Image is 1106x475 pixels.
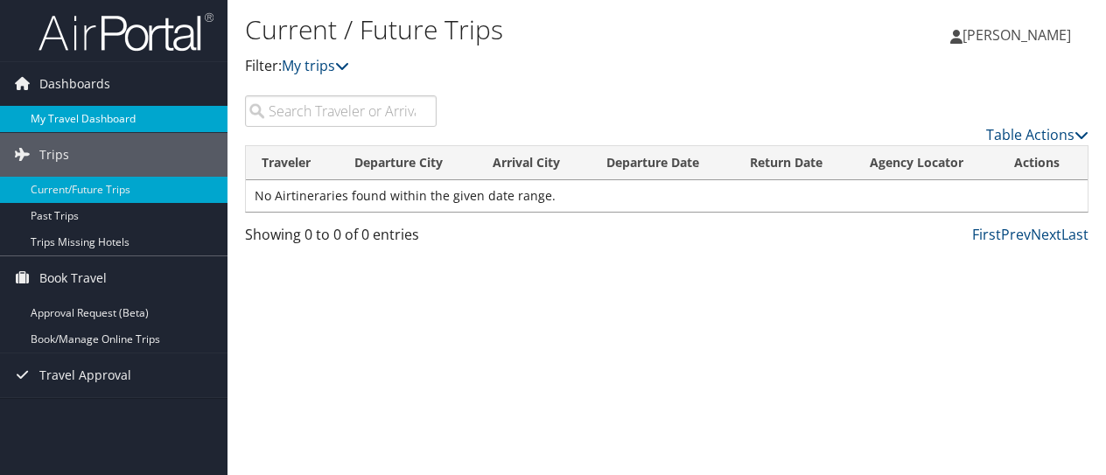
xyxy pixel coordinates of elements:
[246,146,339,180] th: Traveler: activate to sort column ascending
[39,62,110,106] span: Dashboards
[39,353,131,397] span: Travel Approval
[245,55,808,78] p: Filter:
[734,146,854,180] th: Return Date: activate to sort column ascending
[246,180,1088,212] td: No Airtineraries found within the given date range.
[854,146,998,180] th: Agency Locator: activate to sort column ascending
[962,25,1071,45] span: [PERSON_NAME]
[986,125,1088,144] a: Table Actions
[245,224,437,254] div: Showing 0 to 0 of 0 entries
[998,146,1088,180] th: Actions
[282,56,349,75] a: My trips
[1061,225,1088,244] a: Last
[39,256,107,300] span: Book Travel
[339,146,477,180] th: Departure City: activate to sort column ascending
[591,146,734,180] th: Departure Date: activate to sort column descending
[39,133,69,177] span: Trips
[477,146,591,180] th: Arrival City: activate to sort column ascending
[245,11,808,48] h1: Current / Future Trips
[950,9,1088,61] a: [PERSON_NAME]
[245,95,437,127] input: Search Traveler or Arrival City
[38,11,213,52] img: airportal-logo.png
[1031,225,1061,244] a: Next
[972,225,1001,244] a: First
[1001,225,1031,244] a: Prev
